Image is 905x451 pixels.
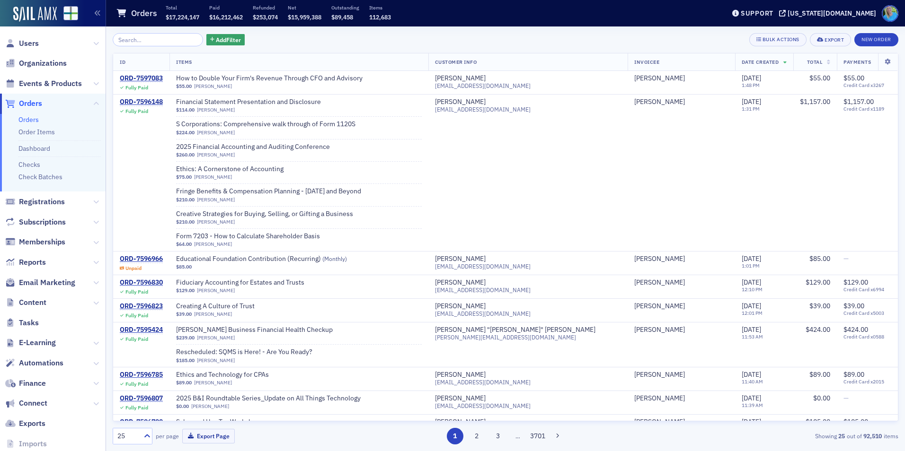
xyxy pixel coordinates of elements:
span: $185.00 [843,417,868,426]
input: Search… [113,33,203,46]
div: [PERSON_NAME] [634,418,685,426]
a: E-Learning [5,338,56,348]
span: $55.00 [176,83,192,89]
span: Sales and Use Tax Workshop [176,418,295,426]
div: [PERSON_NAME] [634,98,685,106]
span: $185.00 [176,357,195,364]
a: Form 7203 - How to Calculate Shareholder Basis [176,232,320,241]
span: Ethics and Technology for CPAs [176,371,295,379]
span: $239.00 [176,335,195,341]
a: [PERSON_NAME] [435,394,486,403]
a: [PERSON_NAME] [197,219,235,225]
time: 11:40 AM [742,378,763,385]
div: ORD-7596798 [120,418,163,426]
a: [PERSON_NAME] [197,197,235,203]
span: Invoicee [634,59,659,65]
span: Creating A Culture of Trust [176,302,295,311]
span: Credit Card x2015 [843,379,891,385]
span: $253,074 [253,13,278,21]
div: [PERSON_NAME] [435,278,486,287]
a: [PERSON_NAME] [194,83,232,89]
span: Stan Evans [634,418,728,426]
span: $55.00 [809,74,830,82]
div: ORD-7596785 [120,371,163,379]
div: [US_STATE][DOMAIN_NAME] [788,9,876,17]
a: [PERSON_NAME] [435,371,486,379]
time: 1:48 PM [742,82,760,88]
span: $129.00 [806,278,830,286]
button: Bulk Actions [749,33,807,46]
span: $75.00 [176,174,192,180]
span: [EMAIL_ADDRESS][DOMAIN_NAME] [435,379,531,386]
span: ( Monthly ) [322,255,347,262]
span: Exports [19,418,45,429]
span: Profile [882,5,898,22]
span: [PERSON_NAME][EMAIL_ADDRESS][DOMAIN_NAME] [435,334,576,341]
a: Ethics: A Cornerstone of Accounting [176,165,295,173]
a: [PERSON_NAME] "[PERSON_NAME]" [PERSON_NAME] [435,326,595,334]
span: $224.00 [176,130,195,136]
span: Credit Card x5003 [843,310,891,316]
a: ORD-7596148 [120,98,163,106]
a: Tasks [5,318,39,328]
button: 2 [468,428,485,444]
a: Educational Foundation Contribution (Recurring) (Monthly) [176,255,347,263]
span: Subscriptions [19,217,66,227]
span: [DATE] [742,325,761,334]
a: ORD-7596807 [120,394,163,403]
img: SailAMX [13,7,57,22]
h1: Orders [131,8,157,19]
span: Educational Foundation Contribution (Recurring) [176,255,347,263]
a: [PERSON_NAME] [435,98,486,106]
div: 25 [117,431,138,441]
span: S Corporations: Comprehensive walk through of Form 1120S [176,120,355,129]
span: $185.00 [806,417,830,426]
span: Financial Statement Presentation and Disclosure [176,98,321,106]
span: 112,683 [369,13,391,21]
span: $39.00 [176,311,192,317]
span: $17,224,147 [166,13,199,21]
a: [PERSON_NAME] [634,371,685,379]
button: Export Page [182,429,235,443]
span: $16,212,462 [209,13,243,21]
a: Fiduciary Accounting for Estates and Trusts [176,278,304,287]
div: [PERSON_NAME] [435,255,486,263]
span: $85.00 [809,254,830,263]
a: [PERSON_NAME] [634,302,685,311]
span: Gabriela Valdez [634,98,728,106]
span: $64.00 [176,241,192,247]
span: Nathaniel Pierson [634,394,728,403]
a: Organizations [5,58,67,69]
span: $15,959,388 [288,13,321,21]
span: Finance [19,378,46,389]
span: $55.00 [843,74,864,82]
span: [EMAIL_ADDRESS][DOMAIN_NAME] [435,402,531,409]
span: Add Filter [216,35,241,44]
a: Events & Products [5,78,82,89]
a: New Order [854,35,898,43]
a: [PERSON_NAME] [194,380,232,386]
a: Content [5,297,46,308]
span: $85.00 [176,264,192,270]
a: 2025 Financial Accounting and Auditing Conference [176,143,330,151]
div: Unpaid [125,265,142,271]
span: [EMAIL_ADDRESS][DOMAIN_NAME] [435,106,531,113]
a: Order Items [18,128,55,136]
div: Fully Paid [125,405,148,411]
button: 3 [490,428,506,444]
a: [PERSON_NAME] [435,302,486,311]
a: [PERSON_NAME] [634,278,685,287]
span: Michael Brand [634,255,728,263]
a: ORD-7596830 [120,278,163,287]
span: Credit Card x6994 [843,286,891,293]
button: 1 [447,428,463,444]
span: Connect [19,398,47,408]
span: $1,157.00 [800,97,830,106]
a: 2025 B&I Roundtable Series_Update on All Things Technology [176,394,361,403]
